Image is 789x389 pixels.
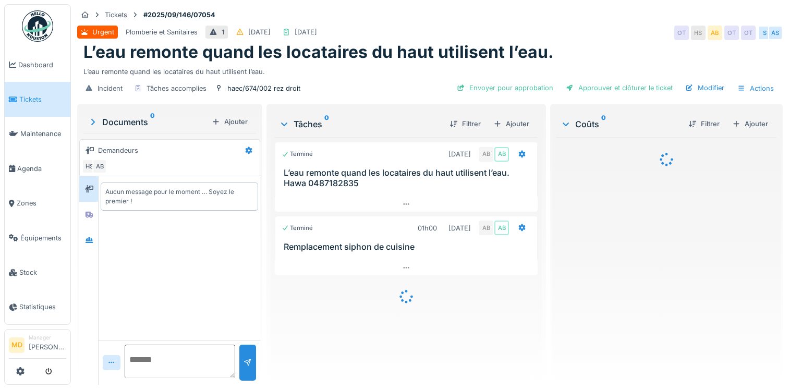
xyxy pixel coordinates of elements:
span: Tickets [19,94,66,104]
h3: Remplacement siphon de cuisine [284,242,533,252]
h3: L’eau remonte quand les locataires du haut utilisent l’eau. Hawa 0487182835 [284,168,533,188]
div: Filtrer [445,117,485,131]
a: Équipements [5,221,70,255]
div: AB [479,147,493,162]
sup: 0 [601,118,606,130]
div: AB [479,221,493,235]
a: Agenda [5,151,70,186]
div: HS [82,159,96,174]
li: MD [9,337,25,353]
a: Stock [5,255,70,289]
div: Filtrer [684,117,724,131]
a: Tickets [5,82,70,116]
div: AB [708,26,722,40]
div: Terminé [282,224,313,233]
a: MD Manager[PERSON_NAME] [9,334,66,359]
span: Statistiques [19,302,66,312]
div: [DATE] [248,27,271,37]
div: Coûts [561,118,680,130]
div: Demandeurs [98,145,138,155]
div: Actions [733,81,779,96]
div: AS [768,26,783,40]
div: [DATE] [295,27,317,37]
sup: 0 [150,116,155,128]
div: Ajouter [208,115,252,129]
div: S [758,26,772,40]
img: Badge_color-CXgf-gQk.svg [22,10,53,42]
div: AB [494,147,509,162]
div: Ajouter [489,117,533,131]
span: Agenda [17,164,66,174]
strong: #2025/09/146/07054 [139,10,220,20]
div: Approuver et clôturer le ticket [562,81,677,95]
div: [DATE] [448,223,471,233]
div: Incident [98,83,123,93]
div: haec/674/002 rez droit [227,83,300,93]
div: Plomberie et Sanitaires [126,27,198,37]
a: Statistiques [5,290,70,324]
div: Manager [29,334,66,342]
div: Tâches accomplies [147,83,207,93]
span: Dashboard [18,60,66,70]
span: Stock [19,268,66,277]
div: Modifier [681,81,729,95]
span: Zones [17,198,66,208]
h1: L’eau remonte quand les locataires du haut utilisent l’eau. [83,42,554,62]
a: Maintenance [5,117,70,151]
div: Documents [88,116,208,128]
div: [DATE] [448,149,471,159]
div: Tickets [105,10,127,20]
div: OT [741,26,756,40]
span: Maintenance [20,129,66,139]
div: 1 [222,27,224,37]
div: OT [674,26,689,40]
div: 01h00 [418,223,437,233]
div: Tâches [279,118,441,130]
li: [PERSON_NAME] [29,334,66,356]
sup: 0 [324,118,329,130]
div: Urgent [92,27,114,37]
div: Terminé [282,150,313,159]
div: AB [92,159,107,174]
div: Aucun message pour le moment … Soyez le premier ! [105,187,253,206]
div: Envoyer pour approbation [453,81,557,95]
div: OT [724,26,739,40]
div: HS [691,26,706,40]
div: Ajouter [728,117,772,131]
a: Zones [5,186,70,221]
div: L’eau remonte quand les locataires du haut utilisent l’eau. [83,63,776,77]
a: Dashboard [5,47,70,82]
div: AB [494,221,509,235]
span: Équipements [20,233,66,243]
